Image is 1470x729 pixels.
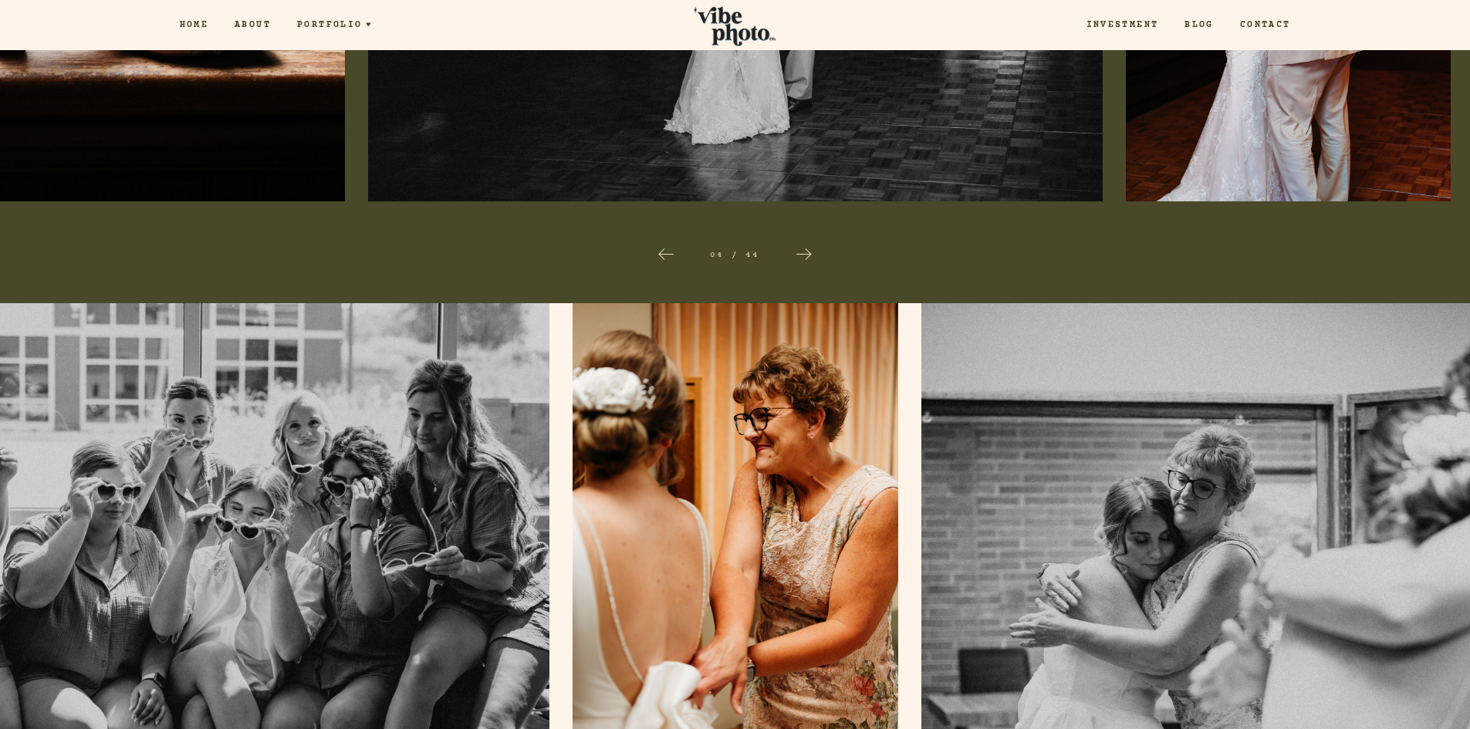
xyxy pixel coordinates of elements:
[297,21,362,30] span: Portfolio
[1171,19,1227,32] a: Blog
[694,4,776,46] img: Vibe Photo Co.
[710,250,724,260] span: 04
[745,250,759,260] span: 44
[1227,19,1304,32] a: Contact
[221,19,284,32] a: About
[284,19,386,32] a: Portfolio
[1073,19,1172,32] a: Investment
[166,19,221,32] a: Home
[732,250,738,260] span: /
